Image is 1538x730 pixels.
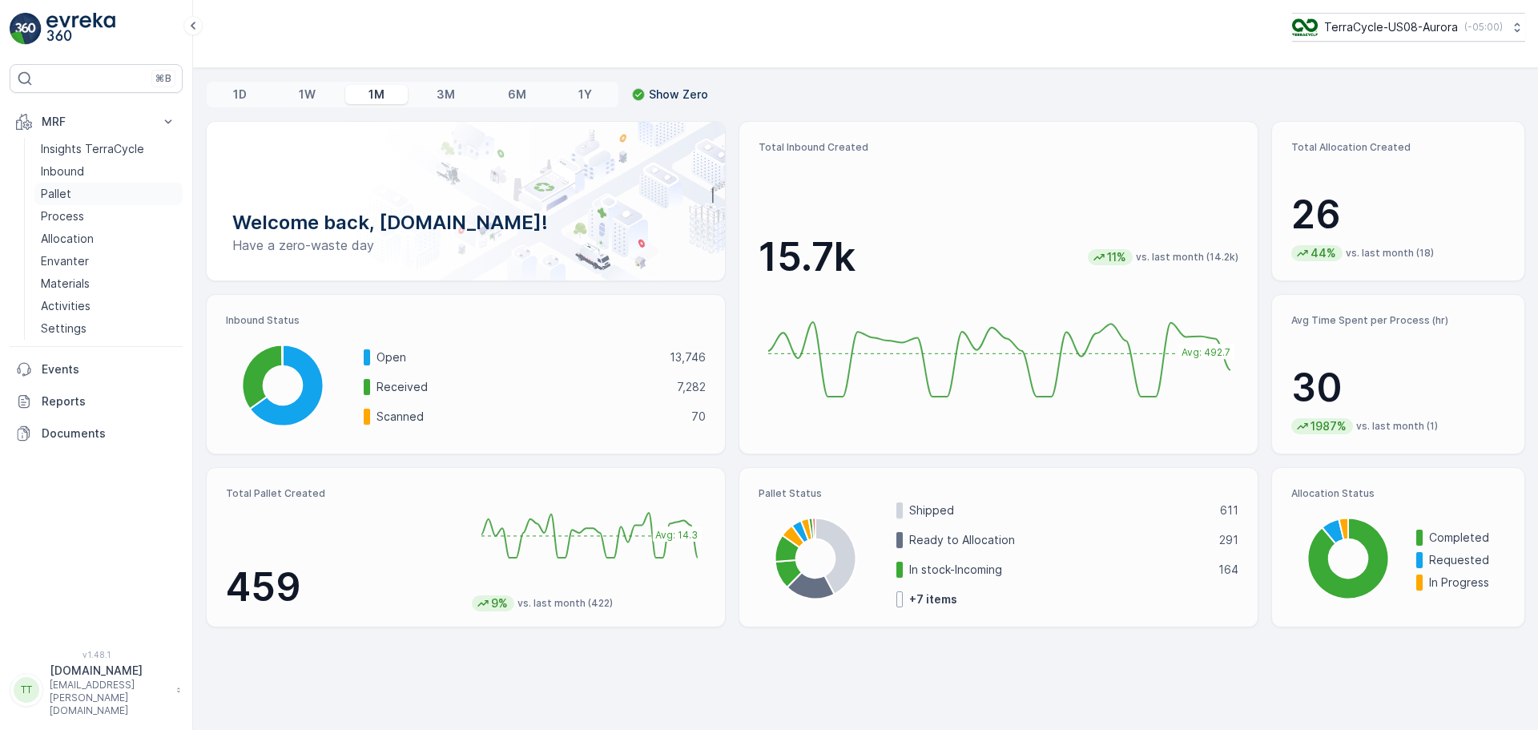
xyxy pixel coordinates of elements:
p: ( -05:00 ) [1464,21,1503,34]
p: vs. last month (18) [1346,247,1434,260]
p: Have a zero-waste day [232,236,699,255]
p: Total Pallet Created [226,487,459,500]
a: Envanter [34,250,183,272]
p: 3M [437,87,455,103]
a: Events [10,353,183,385]
button: TT[DOMAIN_NAME][EMAIL_ADDRESS][PERSON_NAME][DOMAIN_NAME] [10,663,183,717]
p: MRF [42,114,151,130]
p: Pallet [41,186,71,202]
p: Scanned [376,409,681,425]
p: Reports [42,393,176,409]
a: Reports [10,385,183,417]
p: 13,746 [670,349,706,365]
p: Pallet Status [759,487,1238,500]
p: Allocation Status [1291,487,1505,500]
p: 7,282 [677,379,706,395]
p: vs. last month (14.2k) [1136,251,1238,264]
p: + 7 items [909,591,957,607]
p: In stock-Incoming [909,562,1208,578]
p: 291 [1219,532,1238,548]
a: Allocation [34,228,183,250]
p: Received [376,379,666,395]
p: Requested [1429,552,1505,568]
p: Activities [41,298,91,314]
button: TerraCycle-US08-Aurora(-05:00) [1292,13,1525,42]
p: 15.7k [759,233,856,281]
a: Insights TerraCycle [34,138,183,160]
p: 9% [489,595,509,611]
p: Completed [1429,530,1505,546]
p: Open [376,349,659,365]
p: 1Y [578,87,592,103]
p: Envanter [41,253,89,269]
p: Documents [42,425,176,442]
button: MRF [10,106,183,138]
p: Inbound [41,163,84,179]
p: 30 [1291,364,1505,412]
p: 164 [1218,562,1238,578]
p: Insights TerraCycle [41,141,144,157]
a: Process [34,205,183,228]
p: Total Allocation Created [1291,141,1505,154]
p: 44% [1309,245,1338,261]
p: 1D [233,87,247,103]
p: 26 [1291,191,1505,239]
p: Show Zero [649,87,708,103]
a: Settings [34,317,183,340]
img: logo_light-DOdMpM7g.png [46,13,115,45]
p: Total Inbound Created [759,141,1238,154]
a: Inbound [34,160,183,183]
p: Ready to Allocation [909,532,1209,548]
p: [EMAIL_ADDRESS][PERSON_NAME][DOMAIN_NAME] [50,679,168,717]
img: logo [10,13,42,45]
a: Documents [10,417,183,450]
p: Avg Time Spent per Process (hr) [1291,314,1505,327]
p: 70 [691,409,706,425]
p: 1M [368,87,384,103]
p: Settings [41,321,87,337]
p: Allocation [41,231,94,247]
p: Process [41,208,84,224]
p: ⌘B [155,72,171,85]
p: TerraCycle-US08-Aurora [1324,19,1458,35]
p: 459 [226,563,459,611]
p: vs. last month (1) [1356,420,1438,433]
p: 1987% [1309,418,1348,434]
p: [DOMAIN_NAME] [50,663,168,679]
p: 611 [1220,502,1238,518]
p: Welcome back, [DOMAIN_NAME]! [232,210,699,236]
a: Activities [34,295,183,317]
p: 11% [1105,249,1128,265]
div: TT [14,677,39,703]
p: vs. last month (422) [517,597,613,610]
span: v 1.48.1 [10,650,183,659]
p: 1W [299,87,316,103]
p: Shipped [909,502,1210,518]
p: Inbound Status [226,314,706,327]
a: Pallet [34,183,183,205]
p: 6M [508,87,526,103]
p: Materials [41,276,90,292]
p: In Progress [1429,575,1505,591]
img: image_ci7OI47.png [1292,18,1318,36]
p: Events [42,361,176,377]
a: Materials [34,272,183,295]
